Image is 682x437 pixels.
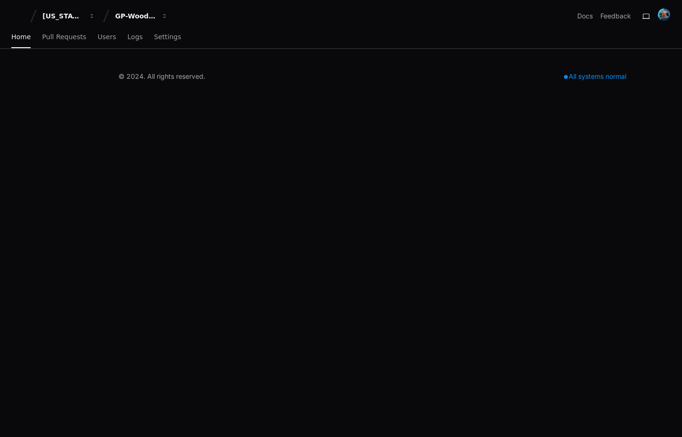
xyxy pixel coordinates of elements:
[39,8,99,25] button: [US_STATE] Pacific
[558,70,632,83] div: All systems normal
[42,11,83,21] div: [US_STATE] Pacific
[154,26,181,48] a: Settings
[118,72,205,81] div: © 2024. All rights reserved.
[98,34,116,40] span: Users
[657,8,671,21] img: avatar
[154,34,181,40] span: Settings
[600,11,631,21] button: Feedback
[111,8,172,25] button: GP-WoodDuck 2.0
[577,11,593,21] a: Docs
[98,26,116,48] a: Users
[115,11,156,21] div: GP-WoodDuck 2.0
[11,26,31,48] a: Home
[42,26,86,48] a: Pull Requests
[42,34,86,40] span: Pull Requests
[11,34,31,40] span: Home
[127,26,143,48] a: Logs
[127,34,143,40] span: Logs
